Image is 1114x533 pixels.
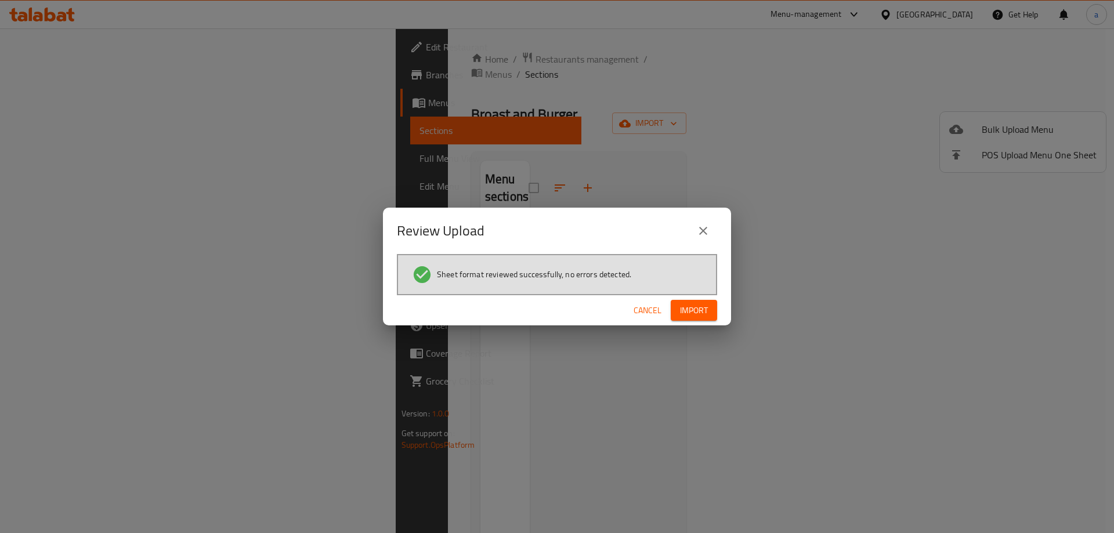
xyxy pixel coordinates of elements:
[634,303,661,318] span: Cancel
[397,222,484,240] h2: Review Upload
[437,269,631,280] span: Sheet format reviewed successfully, no errors detected.
[629,300,666,321] button: Cancel
[680,303,708,318] span: Import
[689,217,717,245] button: close
[671,300,717,321] button: Import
